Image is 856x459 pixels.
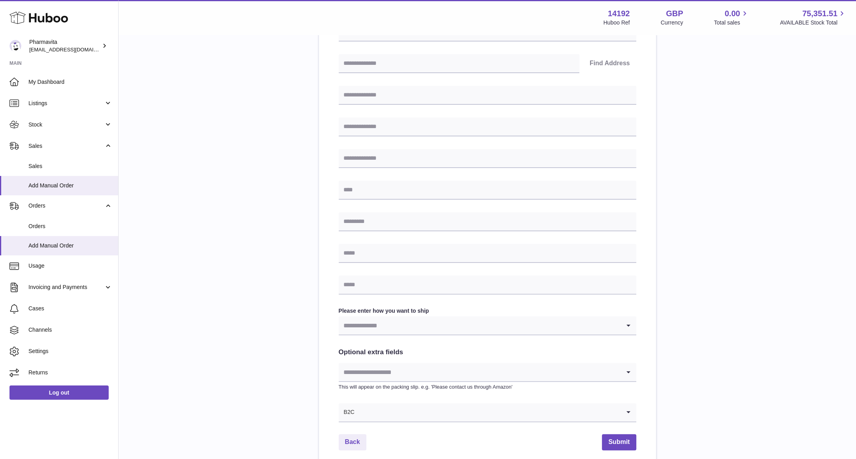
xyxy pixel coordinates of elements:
span: Returns [28,369,112,376]
span: 75,351.51 [802,8,837,19]
p: This will appear on the packing slip. e.g. 'Please contact us through Amazon' [339,383,636,391]
span: Channels [28,326,112,334]
div: Search for option [339,363,636,382]
span: AVAILABLE Stock Total [780,19,847,26]
img: matt.simic@pharmavita.uk [9,40,21,52]
a: 75,351.51 AVAILABLE Stock Total [780,8,847,26]
span: My Dashboard [28,78,112,86]
input: Search for option [355,403,620,421]
span: Invoicing and Payments [28,283,104,291]
a: 0.00 Total sales [714,8,749,26]
span: Add Manual Order [28,242,112,249]
span: Listings [28,100,104,107]
strong: 14192 [608,8,630,19]
div: Pharmavita [29,38,100,53]
a: Log out [9,385,109,400]
span: Cases [28,305,112,312]
span: 0.00 [725,8,740,19]
span: Stock [28,121,104,128]
span: [EMAIL_ADDRESS][DOMAIN_NAME] [29,46,116,53]
h2: Optional extra fields [339,348,636,357]
div: Huboo Ref [603,19,630,26]
span: Orders [28,223,112,230]
span: Total sales [714,19,749,26]
a: Back [339,434,366,450]
input: Search for option [339,363,620,381]
label: Please enter how you want to ship [339,307,636,315]
div: Currency [661,19,683,26]
div: Search for option [339,316,636,335]
span: Sales [28,162,112,170]
span: Sales [28,142,104,150]
span: Settings [28,348,112,355]
div: Search for option [339,403,636,422]
span: B2C [339,403,355,421]
input: Search for option [339,316,620,334]
span: Orders [28,202,104,210]
button: Submit [602,434,636,450]
span: Add Manual Order [28,182,112,189]
strong: GBP [666,8,683,19]
span: Usage [28,262,112,270]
